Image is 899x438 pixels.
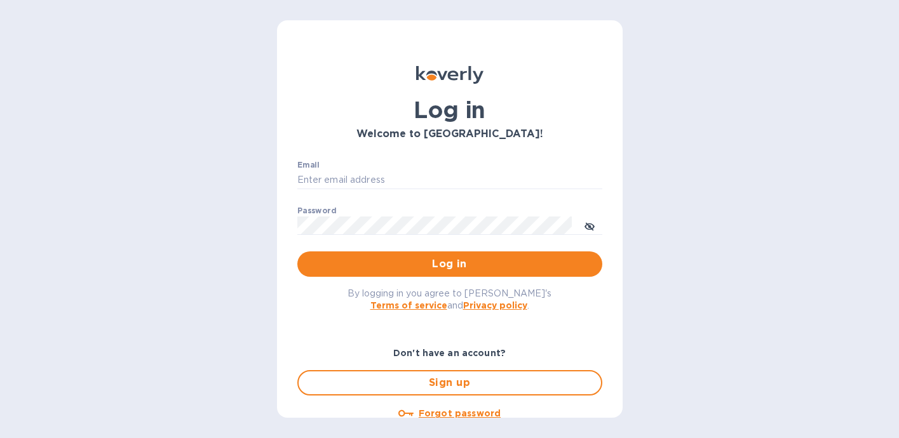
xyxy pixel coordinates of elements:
[297,370,602,395] button: Sign up
[297,128,602,140] h3: Welcome to [GEOGRAPHIC_DATA]!
[370,300,447,310] a: Terms of service
[393,348,506,358] b: Don't have an account?
[308,256,592,272] span: Log in
[297,251,602,277] button: Log in
[297,171,602,190] input: Enter email address
[463,300,527,310] a: Privacy policy
[419,408,501,418] u: Forgot password
[309,375,591,390] span: Sign up
[297,207,336,215] label: Password
[416,66,483,84] img: Koverly
[348,288,551,310] span: By logging in you agree to [PERSON_NAME]'s and .
[577,213,602,238] button: toggle password visibility
[297,161,320,169] label: Email
[297,96,602,123] h1: Log in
